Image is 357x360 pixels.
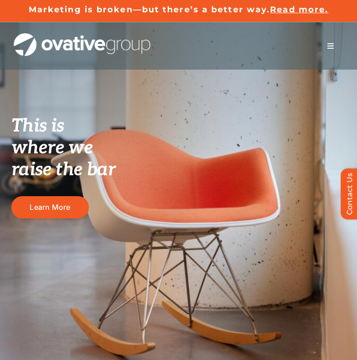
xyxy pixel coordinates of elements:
a: OG_Full_horizontal_WHT [14,32,150,41]
a: Marketing is broken—but there’s a better way. [29,5,270,15]
nav: Menu [318,37,343,55]
span: This is [11,115,64,137]
span: where we raise the bar [11,137,116,181]
a: Learn More [11,196,89,218]
a: Read more. [270,5,328,15]
span: Learn More [30,203,70,212]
